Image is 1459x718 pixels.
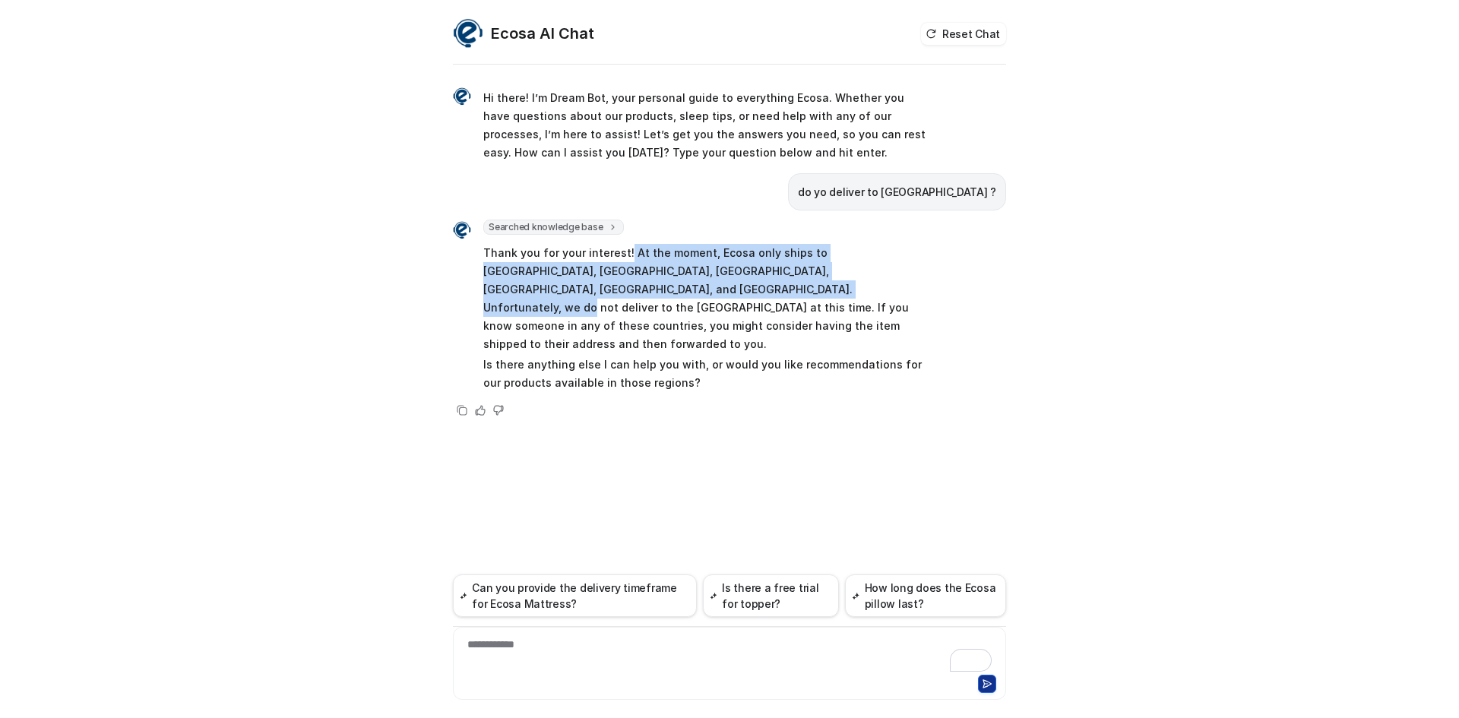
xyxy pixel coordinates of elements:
p: Hi there! I’m Dream Bot, your personal guide to everything Ecosa. Whether you have questions abou... [483,89,928,162]
h2: Ecosa AI Chat [491,23,594,44]
div: To enrich screen reader interactions, please activate Accessibility in Grammarly extension settings [457,637,1002,672]
p: Is there anything else I can help you with, or would you like recommendations for our products av... [483,356,928,392]
img: Widget [453,221,471,239]
button: How long does the Ecosa pillow last? [845,574,1006,617]
button: Can you provide the delivery timeframe for Ecosa Mattress? [453,574,697,617]
button: Is there a free trial for topper? [703,574,839,617]
span: Searched knowledge base [483,220,624,235]
p: Thank you for your interest! At the moment, Ecosa only ships to [GEOGRAPHIC_DATA], [GEOGRAPHIC_DA... [483,244,928,353]
p: do yo deliver to [GEOGRAPHIC_DATA] ? [798,183,996,201]
img: Widget [453,18,483,49]
button: Reset Chat [921,23,1006,45]
img: Widget [453,87,471,106]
